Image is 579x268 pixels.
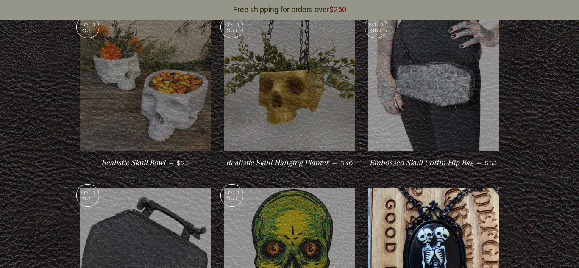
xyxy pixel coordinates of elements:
[340,159,353,167] span: $30
[485,159,497,167] span: $53
[80,151,211,175] a: Realistic Skull Bowl — $25
[477,159,482,167] span: —
[77,17,99,38] p: Sold Out
[329,5,334,14] span: $
[224,151,355,175] a: Realistic Skull Hanging Planter — $30
[221,17,243,38] p: Sold Out
[177,159,189,167] span: $25
[101,158,165,167] span: Realistic Skull Bowl
[334,5,346,14] span: 250
[226,158,329,167] span: Realistic Skull Hanging Planter
[332,159,337,167] span: —
[224,19,355,151] img: Realistic Skull Hanging Planter
[221,185,243,206] p: Sold Out
[80,19,211,151] img: Realistic Skull Bowl
[368,151,499,175] a: Embossed Skull Coffin Hip Bag — $53
[368,19,499,151] img: Embossed Skull Coffin Hip Bag
[365,17,387,38] p: Sold Out
[169,159,173,167] span: —
[370,158,473,167] span: Embossed Skull Coffin Hip Bag
[77,185,99,206] p: Sold Out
